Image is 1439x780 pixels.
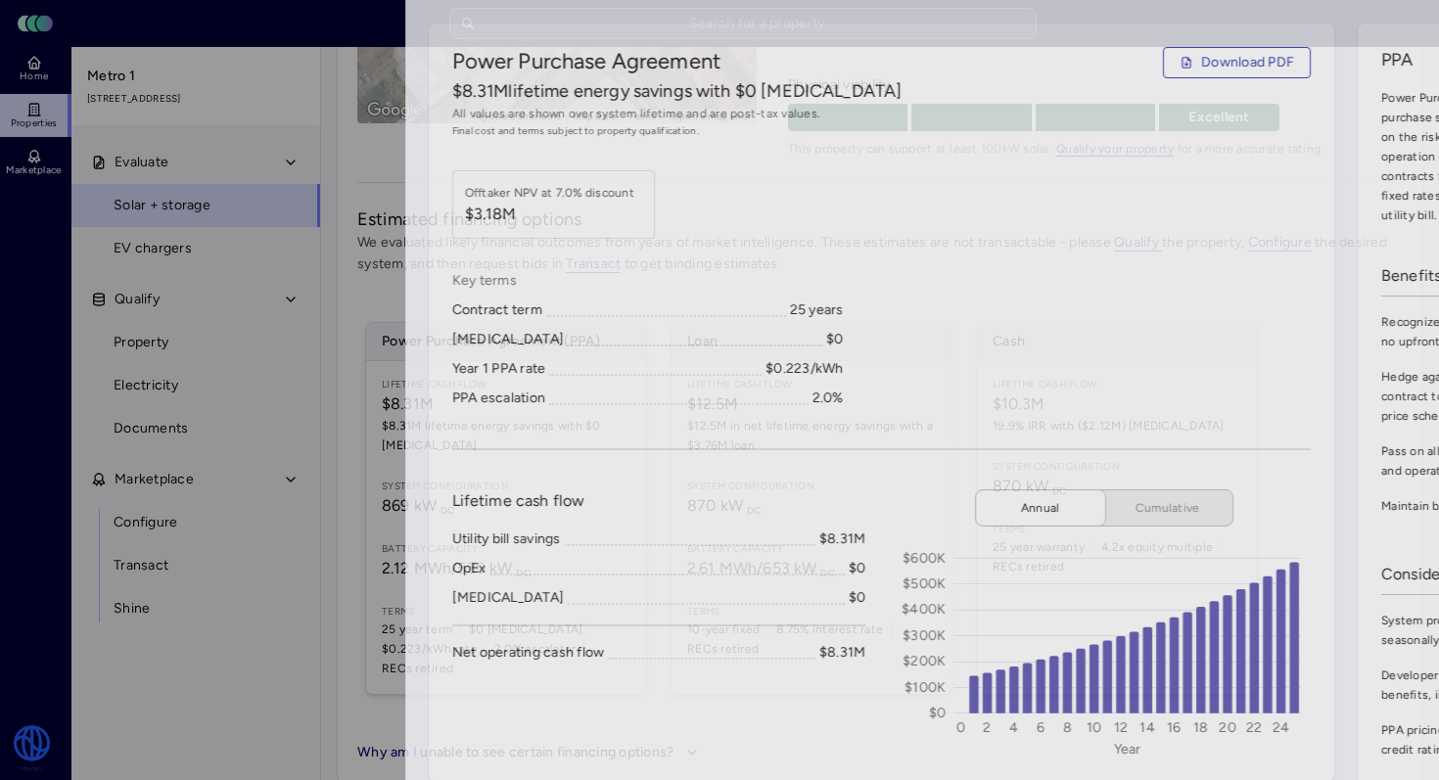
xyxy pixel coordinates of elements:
[452,388,546,409] div: PPA escalation
[1114,719,1129,736] text: 12
[452,270,844,292] span: Key terms
[452,587,565,609] div: [MEDICAL_DATA]
[929,705,947,721] text: $0
[452,123,1311,139] span: Final cost and terms subject to property qualification.
[1163,47,1311,78] button: Download PDF
[790,299,844,321] div: 25 years
[904,627,947,644] text: $300K
[452,299,542,321] div: Contract term
[1220,719,1237,736] text: 20
[849,558,866,579] div: $0
[905,679,947,696] text: $100K
[1119,498,1217,518] span: Cumulative
[1087,719,1102,736] text: 10
[819,528,866,550] div: $8.31M
[465,183,634,203] div: Offtaker NPV at 7.0% discount
[849,587,866,609] div: $0
[1037,719,1044,736] text: 6
[452,78,903,104] span: $8.31M lifetime energy savings with $0 [MEDICAL_DATA]
[1114,741,1141,757] text: Year
[465,203,634,226] span: $3.18M
[1063,719,1072,736] text: 8
[904,575,947,592] text: $500K
[766,358,844,380] div: $0.223/kWh
[992,498,1090,518] span: Annual
[1140,719,1156,736] text: 14
[452,642,605,664] div: Net operating cash flow
[956,719,965,736] text: 0
[1193,719,1209,736] text: 18
[1201,52,1294,73] span: Download PDF
[904,653,947,669] text: $200K
[1168,719,1183,736] text: 16
[826,329,844,350] div: $0
[984,719,992,736] text: 2
[819,642,866,664] div: $8.31M
[1273,719,1290,736] text: 24
[903,601,947,618] text: $400K
[812,388,844,409] div: 2.0%
[452,558,487,579] div: OpEx
[452,358,546,380] div: Year 1 PPA rate
[1246,719,1263,736] text: 22
[452,104,1311,123] span: All values are shown over system lifetime and are post-tax values.
[452,489,585,513] span: Lifetime cash flow
[452,47,721,78] span: Power Purchase Agreement
[452,329,565,350] div: [MEDICAL_DATA]
[1010,719,1019,736] text: 4
[904,550,947,567] text: $600K
[452,528,561,550] div: Utility bill savings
